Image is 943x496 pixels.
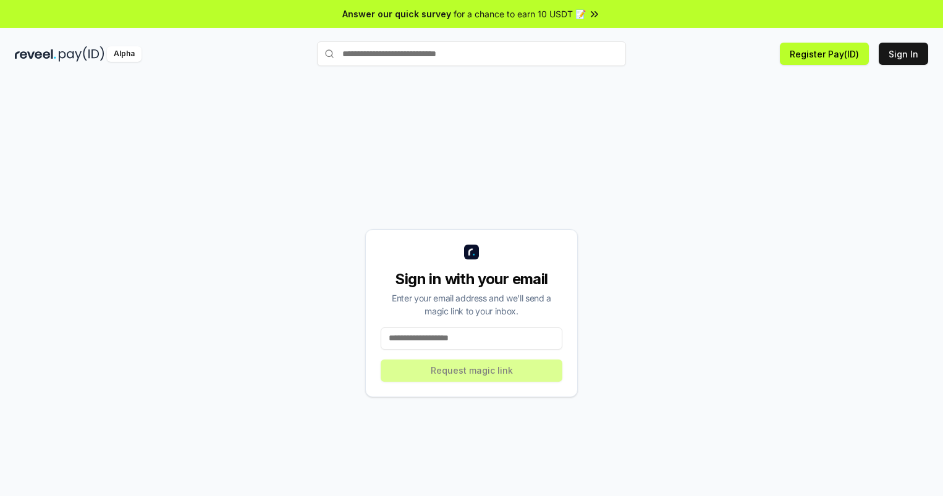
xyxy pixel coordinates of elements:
div: Alpha [107,46,142,62]
img: reveel_dark [15,46,56,62]
div: Enter your email address and we’ll send a magic link to your inbox. [381,292,562,317]
button: Sign In [879,43,928,65]
button: Register Pay(ID) [780,43,869,65]
span: Answer our quick survey [342,7,451,20]
div: Sign in with your email [381,269,562,289]
img: pay_id [59,46,104,62]
img: logo_small [464,245,479,259]
span: for a chance to earn 10 USDT 📝 [454,7,586,20]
